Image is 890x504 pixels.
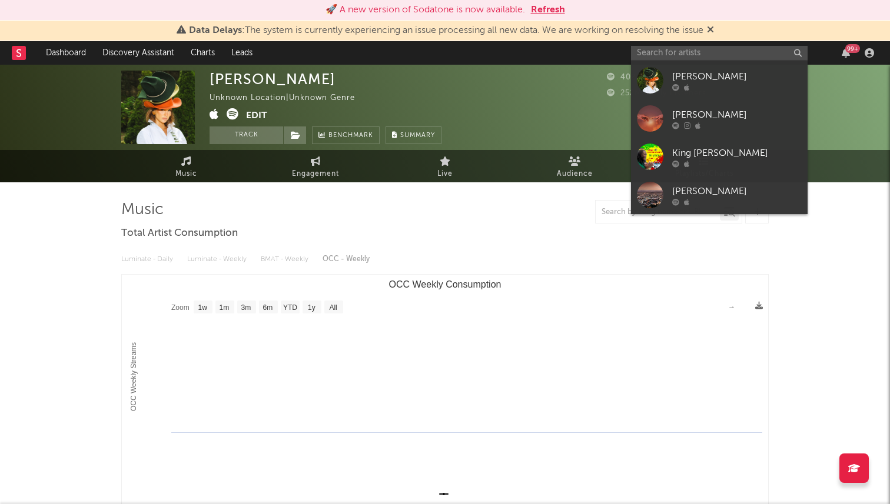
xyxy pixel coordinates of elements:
text: Zoom [171,303,190,312]
div: King [PERSON_NAME] [672,146,802,160]
div: [PERSON_NAME] [672,184,802,198]
span: 402 [607,74,636,81]
text: → [728,303,735,311]
a: Leads [223,41,261,65]
span: Live [437,167,453,181]
button: Edit [246,108,267,123]
text: 3m [241,303,251,312]
a: Live [380,150,510,182]
text: All [329,303,337,312]
span: Benchmark [328,129,373,143]
div: [PERSON_NAME] [672,69,802,84]
a: Charts [182,41,223,65]
button: 99+ [842,48,850,58]
text: 1m [220,303,230,312]
text: OCC Weekly Consumption [389,279,502,289]
text: 6m [263,303,273,312]
text: 1y [308,303,316,312]
div: [PERSON_NAME] [210,71,336,88]
a: Benchmark [312,126,380,144]
div: [PERSON_NAME] [672,108,802,122]
div: 🚀 A new version of Sodatone is now available. [326,3,525,17]
span: Total Artist Consumption [121,226,238,241]
text: 1w [198,303,208,312]
a: [PERSON_NAME] [631,61,808,99]
input: Search for artists [631,46,808,61]
span: Summary [400,132,435,139]
span: Engagement [292,167,339,181]
span: Music [175,167,197,181]
span: Dismiss [707,26,714,35]
a: Audience [510,150,639,182]
a: Music [121,150,251,182]
span: Audience [557,167,593,181]
button: Track [210,126,283,144]
a: [PERSON_NAME] [631,99,808,138]
span: : The system is currently experiencing an issue processing all new data. We are working on resolv... [189,26,703,35]
a: Dashboard [38,41,94,65]
span: Data Delays [189,26,242,35]
a: [PERSON_NAME] [631,176,808,214]
input: Search by song name or URL [596,208,720,217]
div: 99 + [845,44,860,53]
a: Engagement [251,150,380,182]
span: 252 Monthly Listeners [607,89,706,97]
a: Discovery Assistant [94,41,182,65]
a: King [PERSON_NAME] [631,138,808,176]
div: Unknown Location | Unknown Genre [210,91,368,105]
button: Summary [386,126,441,144]
button: Refresh [531,3,565,17]
text: YTD [283,303,297,312]
text: OCC Weekly Streams [129,342,138,411]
